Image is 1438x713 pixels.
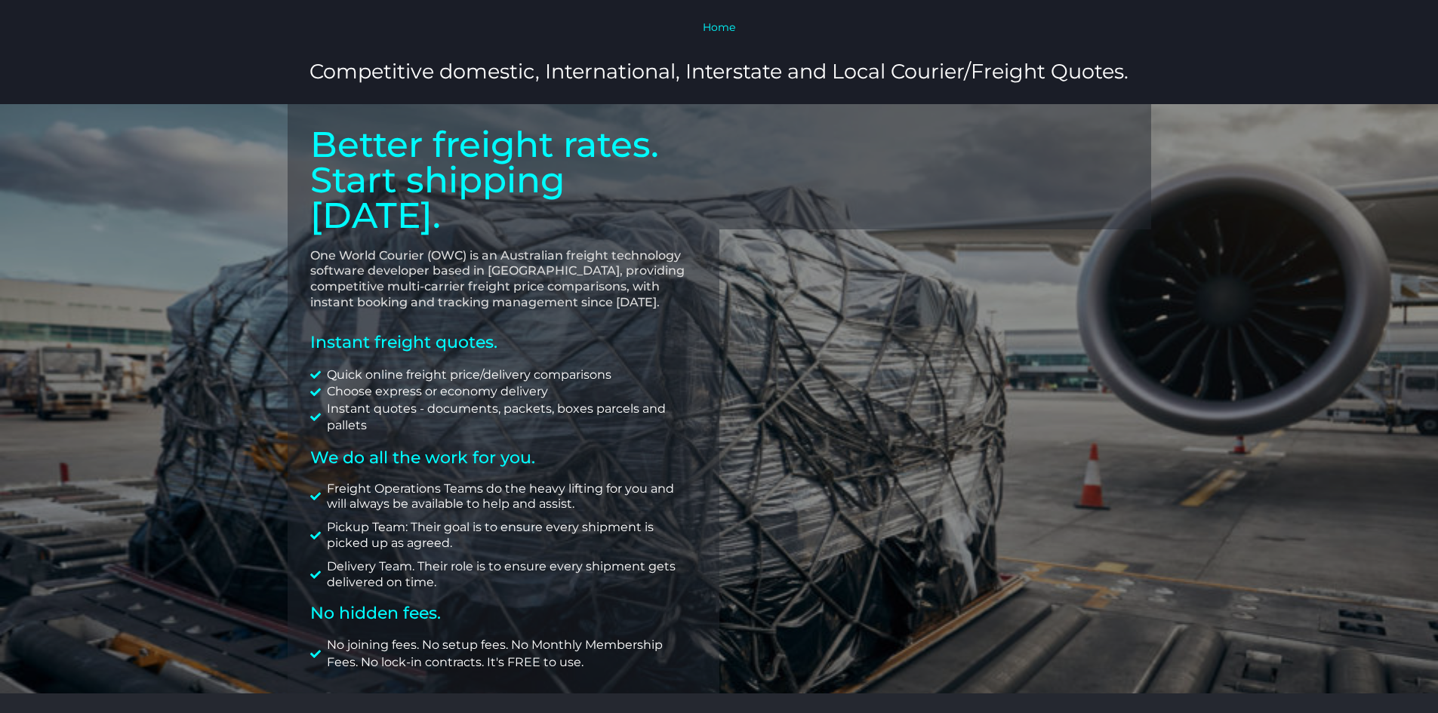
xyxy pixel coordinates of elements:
span: Instant quotes - documents, packets, boxes parcels and pallets [323,401,697,435]
p: Better freight rates. Start shipping [DATE]. [310,127,697,233]
span: Delivery Team. Their role is to ensure every shipment gets delivered on time. [323,559,697,591]
span: Freight Operations Teams do the heavy lifting for you and will always be available to help and as... [323,481,697,513]
span: Pickup Team: Their goal is to ensure every shipment is picked up as agreed. [323,520,697,552]
span: Quick online freight price/delivery comparisons [323,367,611,383]
h3: Competitive domestic, International, Interstate and Local Courier/Freight Quotes. [216,58,1223,85]
p: One World Courier (OWC) is an Australian freight technology software developer based in [GEOGRAPH... [310,248,697,311]
h2: We do all the work for you. [310,450,697,466]
h2: No hidden fees. [310,605,697,622]
span: No joining fees. No setup fees. No Monthly Membership Fees. No lock-in contracts. It's FREE to use. [323,637,697,671]
a: Home [703,20,735,34]
h2: Instant freight quotes. [310,333,697,352]
span: Choose express or economy delivery [323,383,548,400]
